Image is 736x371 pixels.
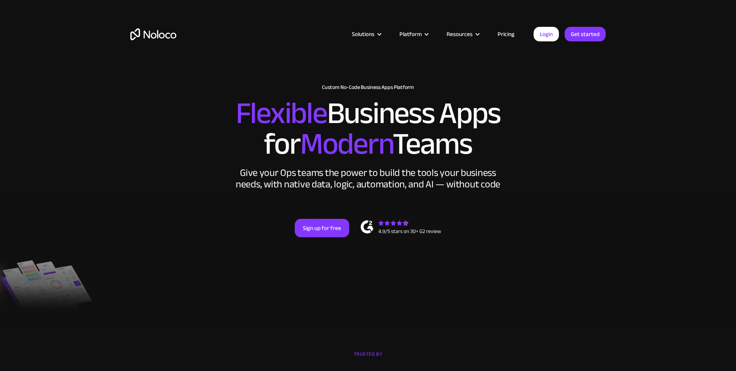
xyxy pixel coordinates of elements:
[437,29,488,39] div: Resources
[534,27,559,41] a: Login
[399,29,422,39] div: Platform
[295,219,349,237] a: Sign up for free
[234,167,502,190] div: Give your Ops teams the power to build the tools your business needs, with native data, logic, au...
[390,29,437,39] div: Platform
[342,29,390,39] div: Solutions
[130,28,176,40] a: home
[352,29,375,39] div: Solutions
[130,84,606,90] h1: Custom No-Code Business Apps Platform
[130,98,606,159] h2: Business Apps for Teams
[565,27,606,41] a: Get started
[488,29,524,39] a: Pricing
[300,115,393,172] span: Modern
[447,29,473,39] div: Resources
[236,85,327,142] span: Flexible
